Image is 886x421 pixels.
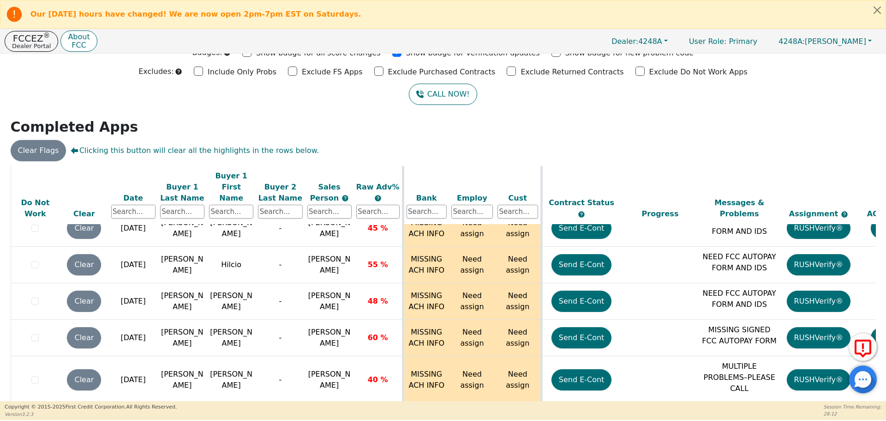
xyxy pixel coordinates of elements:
[208,67,276,78] p: Include Only Probs
[449,247,495,283] td: Need assign
[368,224,388,232] span: 45 %
[495,283,541,320] td: Need assign
[13,197,58,220] div: Do Not Work
[207,283,256,320] td: [PERSON_NAME]
[111,192,156,203] div: Date
[551,254,612,275] button: Send E-Cont
[602,34,677,49] button: Dealer:4248A
[158,356,207,404] td: [PERSON_NAME]
[356,182,400,191] span: Raw Adv%
[869,0,886,19] button: Close alert
[451,205,493,219] input: Search...
[207,247,256,283] td: Hilcio
[388,67,496,78] p: Exclude Purchased Contracts
[649,67,748,78] p: Exclude Do Not Work Apps
[497,205,538,219] input: Search...
[702,197,777,220] div: Messages & Problems
[689,37,726,46] span: User Role :
[308,328,351,348] span: [PERSON_NAME]
[702,215,777,237] p: NEED FCC AUTOPAY FORM AND IDS
[787,327,850,348] button: RUSHVerify®
[158,320,207,356] td: [PERSON_NAME]
[109,283,158,320] td: [DATE]
[787,254,850,275] button: RUSHVerify®
[407,192,447,203] div: Bank
[5,31,58,52] a: FCCEZ®Dealer Portal
[12,43,51,49] p: Dealer Portal
[68,42,90,49] p: FCC
[551,291,612,312] button: Send E-Cont
[368,333,388,342] span: 60 %
[308,370,351,390] span: [PERSON_NAME]
[60,31,97,52] button: AboutFCC
[67,254,101,275] button: Clear
[258,205,302,219] input: Search...
[495,320,541,356] td: Need assign
[787,218,850,239] button: RUSHVerify®
[551,369,612,390] button: Send E-Cont
[611,37,662,46] span: 4248A
[551,218,612,239] button: Send E-Cont
[368,297,388,305] span: 48 %
[207,210,256,247] td: [PERSON_NAME]
[11,140,66,161] button: Clear Flags
[702,361,777,394] p: MULTIPLE PROBLEMS–PLEASE CALL
[778,37,805,46] span: 4248A:
[702,288,777,310] p: NEED FCC AUTOPAY FORM AND IDS
[109,247,158,283] td: [DATE]
[67,291,101,312] button: Clear
[256,210,305,247] td: -
[207,356,256,404] td: [PERSON_NAME]
[307,205,352,219] input: Search...
[5,411,177,418] p: Version 3.2.3
[160,181,204,203] div: Buyer 1 Last Name
[256,356,305,404] td: -
[495,247,541,283] td: Need assign
[43,31,50,40] sup: ®
[67,218,101,239] button: Clear
[449,283,495,320] td: Need assign
[67,369,101,390] button: Clear
[549,198,614,207] span: Contract Status
[495,210,541,247] td: Need assign
[368,260,388,269] span: 55 %
[158,283,207,320] td: [PERSON_NAME]
[702,251,777,274] p: NEED FCC AUTOPAY FORM AND IDS
[5,403,177,411] p: Copyright © 2015- 2025 First Credit Corporation.
[521,67,623,78] p: Exclude Returned Contracts
[409,84,477,105] button: CALL NOW!
[30,10,361,18] b: Our [DATE] hours have changed! We are now open 2pm-7pm EST on Saturdays.
[109,320,158,356] td: [DATE]
[403,356,449,404] td: MISSING ACH INFO
[451,192,493,203] div: Employ
[207,320,256,356] td: [PERSON_NAME]
[158,247,207,283] td: [PERSON_NAME]
[495,356,541,404] td: Need assign
[68,33,90,41] p: About
[407,205,447,219] input: Search...
[256,247,305,283] td: -
[551,327,612,348] button: Send E-Cont
[787,369,850,390] button: RUSHVerify®
[308,255,351,275] span: [PERSON_NAME]
[789,209,841,218] span: Assignment
[356,205,400,219] input: Search...
[497,192,538,203] div: Cust
[787,291,850,312] button: RUSHVerify®
[778,37,866,46] span: [PERSON_NAME]
[71,145,319,156] span: Clicking this button will clear all the highlights in the rows below.
[824,403,881,410] p: Session Time Remaining:
[403,210,449,247] td: MISSING ACH INFO
[109,210,158,247] td: [DATE]
[368,375,388,384] span: 40 %
[209,205,253,219] input: Search...
[126,404,177,410] span: All Rights Reserved.
[824,410,881,417] p: 28:12
[209,170,253,203] div: Buyer 1 First Name
[449,210,495,247] td: Need assign
[256,283,305,320] td: -
[611,37,638,46] span: Dealer:
[160,205,204,219] input: Search...
[258,181,302,203] div: Buyer 2 Last Name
